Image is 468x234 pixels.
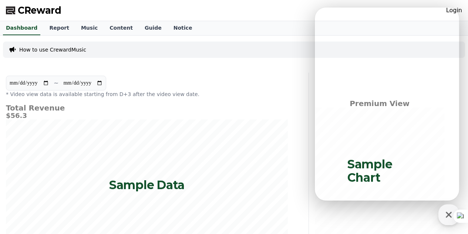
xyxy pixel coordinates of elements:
a: CReward [6,4,61,16]
a: Music [75,21,104,35]
a: Dashboard [3,21,40,35]
iframe: Channel chat [315,7,459,201]
p: * Video view data is available starting from D+3 after the video view date. [6,90,288,98]
a: Notice [168,21,198,35]
p: ~ [54,79,58,88]
a: Content [104,21,139,35]
a: Report [43,21,75,35]
a: Guide [139,21,168,35]
a: How to use CrewardMusic [19,46,86,53]
a: Login [446,6,462,15]
p: Sample Data [109,178,185,192]
h5: $56.3 [6,112,288,119]
h4: Total Revenue [6,104,288,112]
span: CReward [18,4,61,16]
